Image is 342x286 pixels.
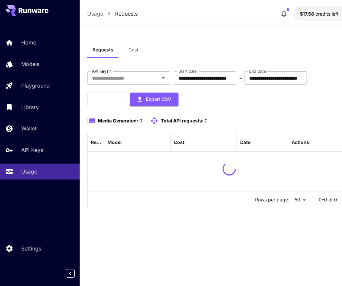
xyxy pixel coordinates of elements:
label: End date [249,68,266,74]
span: Requests [93,47,113,53]
div: Request [91,139,102,145]
nav: breadcrumb [87,10,138,18]
label: API Keys [92,68,111,74]
p: API Keys [21,146,43,154]
span: Total API requests: [161,118,204,123]
div: Cost [174,139,184,145]
label: Start date [178,68,197,74]
p: Usage [21,168,37,176]
p: Settings [21,245,41,252]
p: Models [21,60,39,68]
p: Playground [21,82,50,90]
span: Cost [128,47,139,53]
button: Collapse sidebar [66,269,75,278]
span: $17.58 [300,11,315,17]
p: ~ [239,74,242,82]
span: credits left [315,11,339,17]
div: Date [240,139,250,145]
button: Open [159,73,168,83]
span: Media Generated: [98,118,138,123]
div: Collapse sidebar [71,267,80,279]
span: 0 [205,118,208,123]
span: 0 [139,118,142,123]
button: Export CSV [130,93,178,106]
p: Library [21,103,39,111]
p: 0–0 of 0 [319,196,337,203]
p: Rows per page: [255,196,289,203]
a: Requests [115,10,138,18]
div: $17.5829 [300,10,339,17]
div: Actions [292,139,309,145]
p: Wallet [21,124,36,132]
div: Model [107,139,122,145]
div: 50 [292,195,308,205]
a: Usage [87,10,103,18]
p: Home [21,38,36,46]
